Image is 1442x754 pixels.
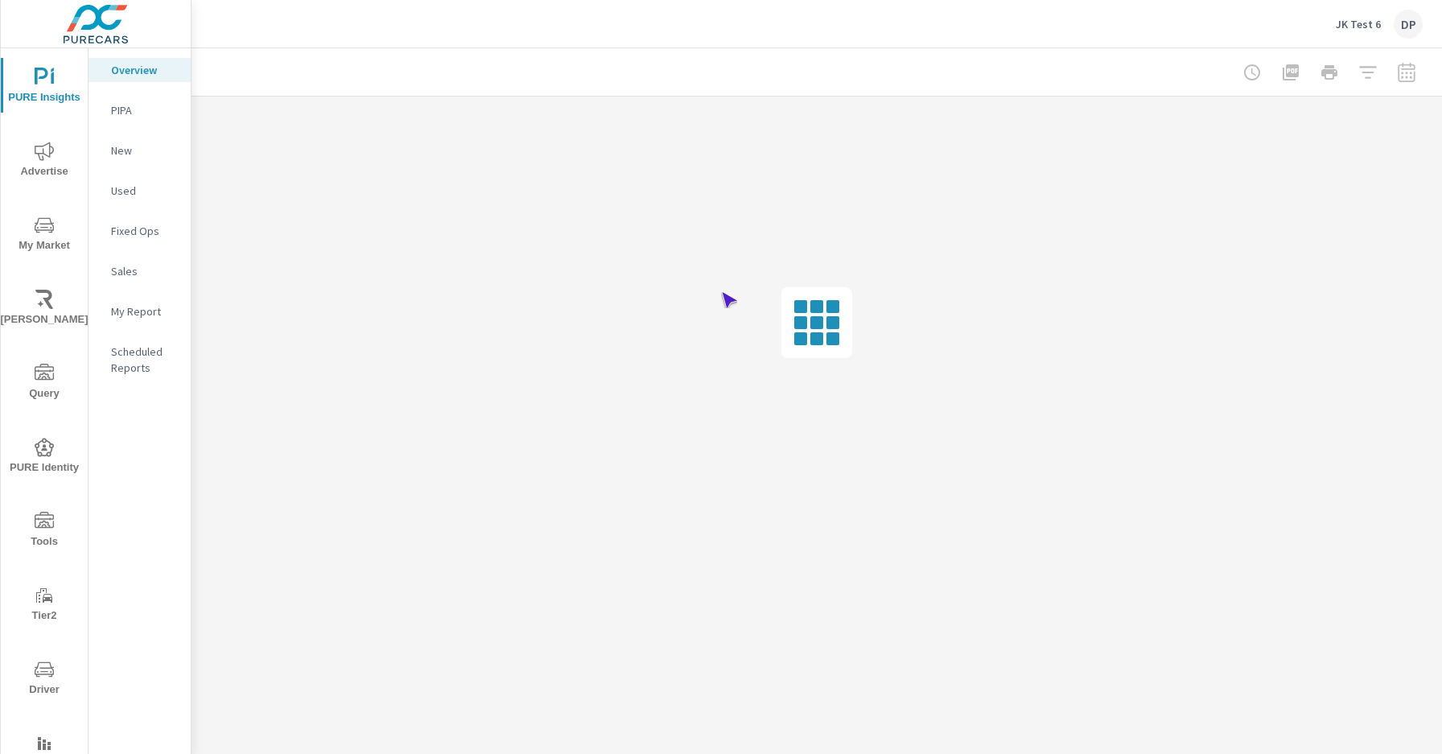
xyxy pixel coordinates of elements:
p: New [111,142,178,159]
span: Advertise [6,142,83,181]
span: Tier2 [6,586,83,625]
div: Fixed Ops [89,219,191,243]
p: Sales [111,263,178,279]
div: New [89,138,191,163]
span: [PERSON_NAME] [6,290,83,329]
div: PIPA [89,98,191,122]
div: Overview [89,58,191,82]
p: Scheduled Reports [111,344,178,376]
span: PURE Identity [6,438,83,477]
p: Overview [111,62,178,78]
span: Query [6,364,83,403]
span: PURE Insights [6,68,83,107]
div: My Report [89,299,191,323]
p: PIPA [111,102,178,118]
span: Tools [6,512,83,551]
span: Driver [6,660,83,699]
div: DP [1394,10,1423,39]
div: Scheduled Reports [89,340,191,380]
p: My Report [111,303,178,319]
p: Fixed Ops [111,223,178,239]
span: My Market [6,216,83,255]
p: Used [111,183,178,199]
p: JK Test 6 [1336,17,1381,31]
div: Used [89,179,191,203]
div: Sales [89,259,191,283]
